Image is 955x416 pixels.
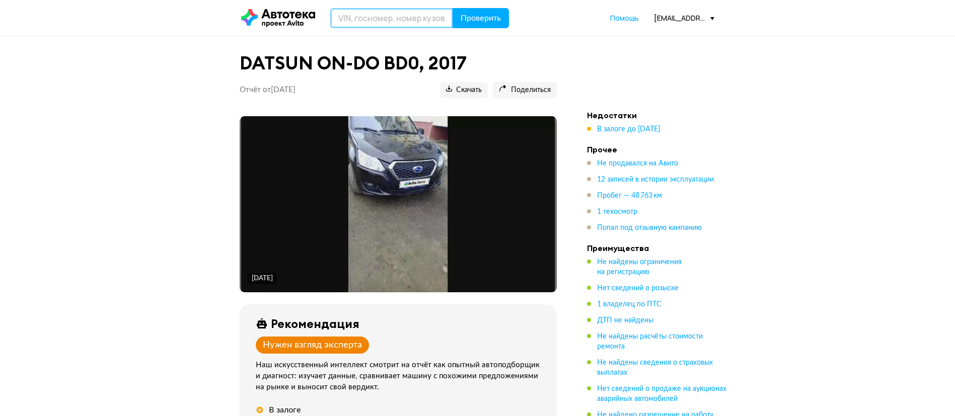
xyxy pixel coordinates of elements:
[610,13,639,23] a: Помощь
[269,405,301,415] div: В залоге
[440,82,488,98] button: Скачать
[461,14,501,22] span: Проверить
[499,86,551,95] span: Поделиться
[597,126,660,133] span: В залоге до [DATE]
[446,86,482,95] span: Скачать
[597,160,678,167] span: Не продавался на Авито
[587,110,728,120] h4: Недостатки
[240,52,557,74] h1: DATSUN ON-DO BD0, 2017
[493,82,557,98] button: Поделиться
[271,316,359,330] div: Рекомендация
[453,8,509,28] button: Проверить
[597,176,714,183] span: 12 записей в истории эксплуатации
[587,243,728,253] h4: Преимущества
[654,13,714,23] div: [EMAIL_ADDRESS][DOMAIN_NAME]
[256,360,545,393] div: Наш искусственный интеллект смотрит на отчёт как опытный автоподборщик и диагност: изучает данные...
[587,144,728,154] h4: Прочее
[597,385,726,402] span: Нет сведений о продаже на аукционах аварийных автомобилей
[597,208,637,215] span: 1 техосмотр
[597,359,713,376] span: Не найдены сведения о страховых выплатах
[240,85,296,95] p: Отчёт от [DATE]
[597,192,662,199] span: Пробег — 48 763 км
[597,317,653,324] span: ДТП не найдены
[252,274,273,283] div: [DATE]
[597,285,679,292] span: Нет сведений о розыске
[330,8,453,28] input: VIN, госномер, номер кузова
[597,224,702,231] span: Попал под отзывную кампанию
[263,340,362,351] div: Нужен взгляд эксперта
[597,333,703,350] span: Не найдены расчёты стоимости ремонта
[597,259,682,276] span: Не найдены ограничения на регистрацию
[241,116,554,292] img: Main car
[597,301,662,308] span: 1 владелец по ПТС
